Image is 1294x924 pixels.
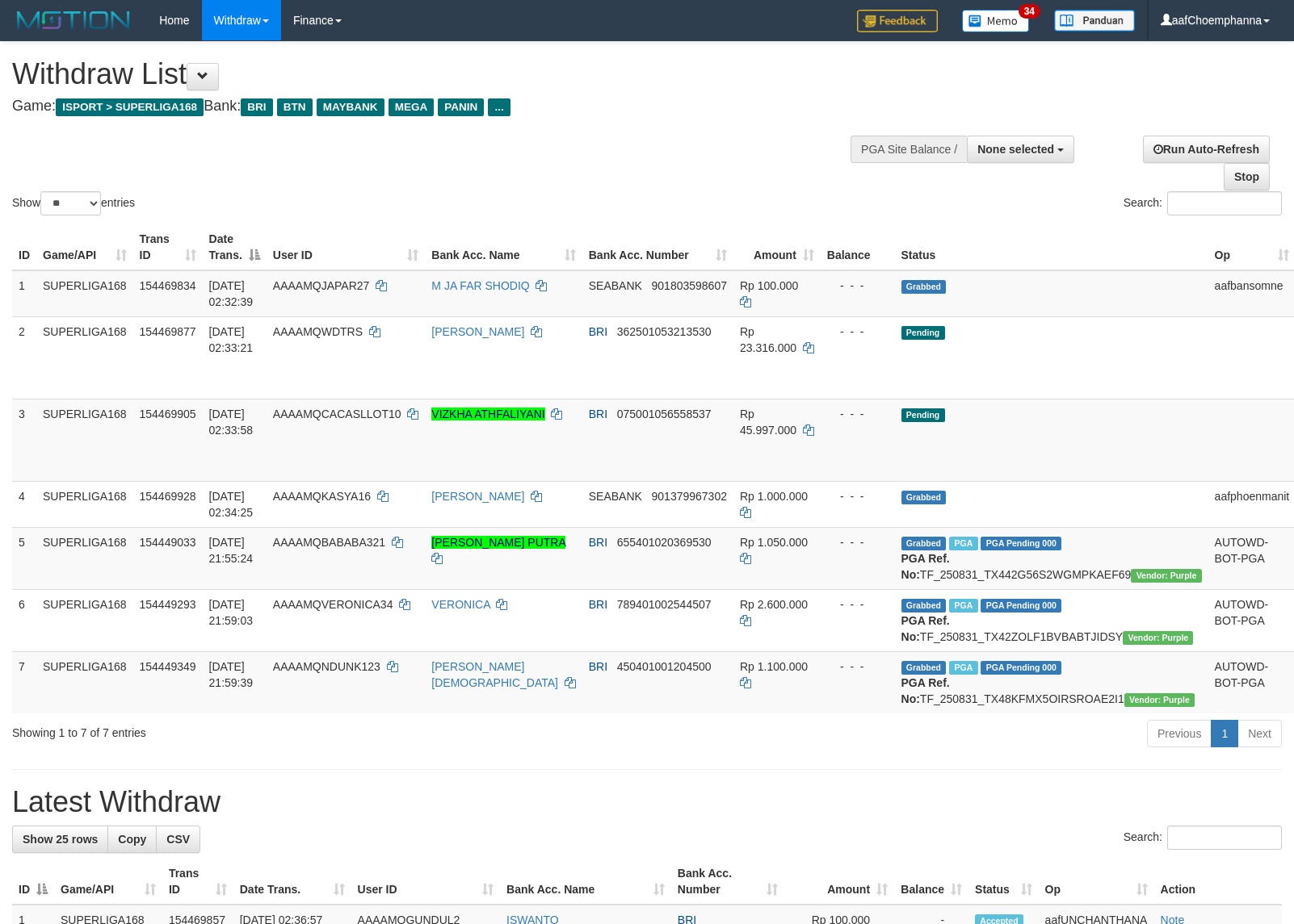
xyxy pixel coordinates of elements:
[156,826,200,853] a: CSV
[827,659,889,675] div: - - -
[209,490,254,519] span: [DATE] 02:34:25
[431,536,565,549] a: [PERSON_NAME] PUTRA
[107,826,157,853] a: Copy
[36,481,133,527] td: SUPERLIGA168
[12,399,36,481] td: 3
[1224,163,1270,190] a: Stop
[740,325,796,354] span: Rp 23.316.000
[12,651,36,713] td: 7
[317,98,384,116] span: MAYBANK
[582,224,733,270] th: Bank Acc. Number: activate to sort column ascending
[827,488,889,504] div: - - -
[617,536,712,549] span: Copy 655401020369530 to clipboard
[118,833,146,846] span: Copy
[901,408,945,422] span: Pending
[652,490,727,503] span: Copy 901379967302 to clipboard
[949,537,977,550] span: Marked by aafheankoy
[589,325,607,338] span: BRI
[209,660,254,689] span: [DATE] 21:59:39
[12,786,1282,818] h1: Latest Withdraw
[140,536,196,549] span: 154449033
[981,599,1061,613] span: PGA Pending
[273,598,393,611] span: AAAAMQVERONICA34
[36,651,133,713] td: SUPERLIGA168
[12,270,36,317] td: 1
[209,408,254,437] span: [DATE] 02:33:58
[12,8,135,32] img: MOTION_logo.png
[241,98,272,116] span: BRI
[901,599,947,613] span: Grabbed
[500,859,671,905] th: Bank Acc. Name: activate to sort column ascending
[36,399,133,481] td: SUPERLIGA168
[981,537,1061,550] span: PGA Pending
[36,224,133,270] th: Game/API: activate to sort column ascending
[827,278,889,294] div: - - -
[901,676,950,705] b: PGA Ref. No:
[12,481,36,527] td: 4
[1154,859,1282,905] th: Action
[12,859,54,905] th: ID: activate to sort column descending
[895,651,1208,713] td: TF_250831_TX48KFMX5OIRSROAE2I1
[12,527,36,589] td: 5
[901,537,947,550] span: Grabbed
[12,316,36,399] td: 2
[894,859,968,905] th: Balance: activate to sort column ascending
[209,279,254,308] span: [DATE] 02:32:39
[827,406,889,422] div: - - -
[277,98,313,116] span: BTN
[273,279,370,292] span: AAAAMQJAPAR27
[162,859,233,905] th: Trans ID: activate to sort column ascending
[895,224,1208,270] th: Status
[140,408,196,420] span: 154469905
[827,324,889,340] div: - - -
[949,661,977,675] span: Marked by aafheankoy
[901,280,947,294] span: Grabbed
[901,326,945,340] span: Pending
[12,191,135,215] label: Show entries
[1211,720,1238,747] a: 1
[740,408,796,437] span: Rp 45.997.000
[589,490,642,503] span: SEABANK
[12,98,847,115] h4: Game: Bank:
[273,408,401,420] span: AAAAMQCACASLLOT10
[273,660,380,673] span: AAAAMQNDUNK123
[1167,826,1282,850] input: Search:
[12,826,108,853] a: Show 25 rows
[36,270,133,317] td: SUPERLIGA168
[389,98,435,116] span: MEGA
[1167,191,1282,215] input: Search:
[589,536,607,549] span: BRI
[273,325,363,338] span: AAAAMQWDTRS
[1131,569,1201,583] span: Vendor URL: https://trx4.1velocity.biz
[1124,693,1195,707] span: Vendor URL: https://trx4.1velocity.biz
[12,224,36,270] th: ID
[1039,859,1154,905] th: Op: activate to sort column ascending
[431,279,529,292] a: M JA FAR SHODIQ
[133,224,203,270] th: Trans ID: activate to sort column ascending
[1054,10,1135,31] img: panduan.png
[901,661,947,675] span: Grabbed
[740,660,808,673] span: Rp 1.100.000
[40,191,101,215] select: Showentries
[652,279,727,292] span: Copy 901803598607 to clipboard
[166,833,190,846] span: CSV
[56,98,204,116] span: ISPORT > SUPERLIGA168
[209,598,254,627] span: [DATE] 21:59:03
[273,490,371,503] span: AAAAMQKASYA16
[140,325,196,338] span: 154469877
[977,143,1054,156] span: None selected
[1124,826,1282,850] label: Search:
[740,490,808,503] span: Rp 1.000.000
[140,490,196,503] span: 154469928
[901,614,950,643] b: PGA Ref. No:
[431,490,524,503] a: [PERSON_NAME]
[617,598,712,611] span: Copy 789401002544507 to clipboard
[589,660,607,673] span: BRI
[1124,191,1282,215] label: Search:
[488,98,510,116] span: ...
[671,859,784,905] th: Bank Acc. Number: activate to sort column ascending
[431,325,524,338] a: [PERSON_NAME]
[425,224,582,270] th: Bank Acc. Name: activate to sort column ascending
[1123,631,1193,645] span: Vendor URL: https://trx4.1velocity.biz
[895,589,1208,651] td: TF_250831_TX42ZOLF1BVBABTJIDSY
